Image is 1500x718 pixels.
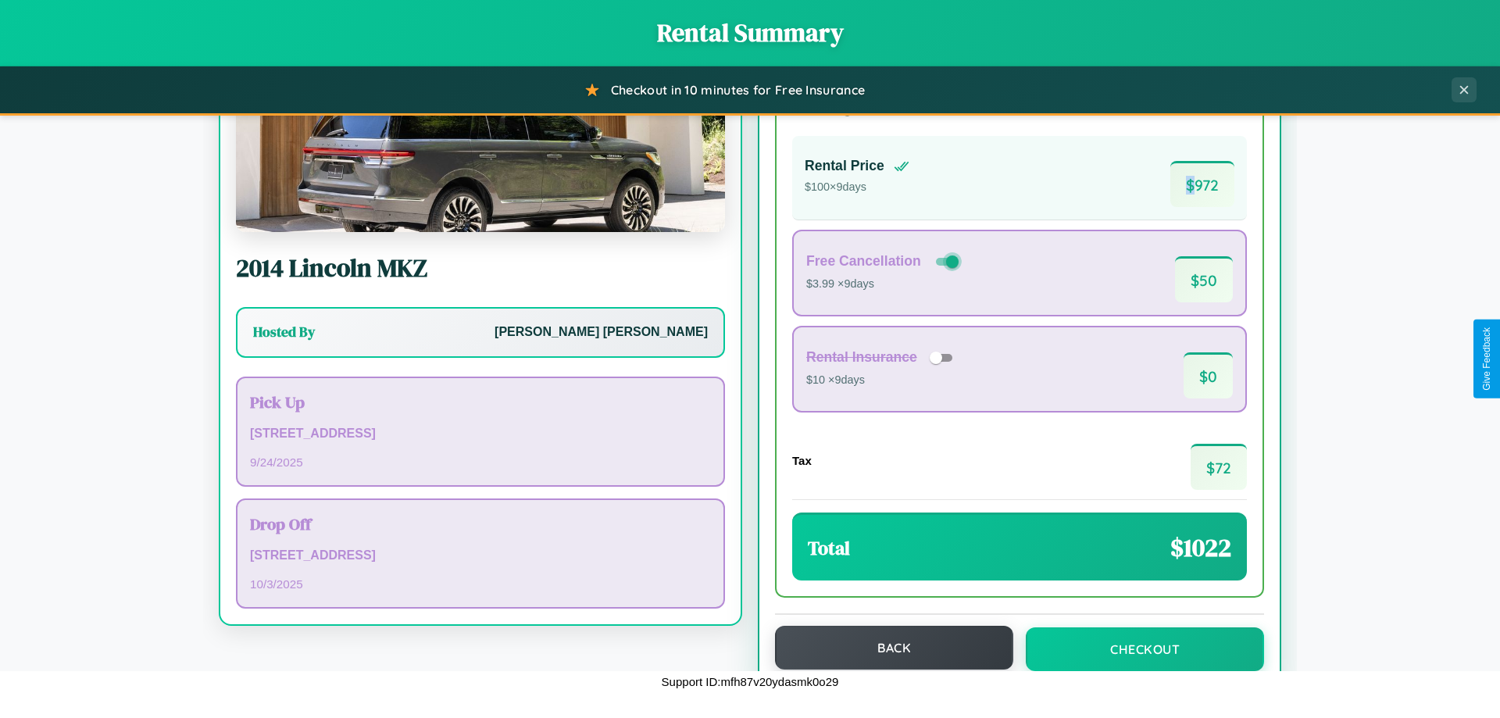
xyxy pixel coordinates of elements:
p: $10 × 9 days [806,370,958,391]
p: Support ID: mfh87v20ydasmk0o29 [662,671,839,692]
p: $3.99 × 9 days [806,274,962,295]
p: 10 / 3 / 2025 [250,573,711,595]
p: [PERSON_NAME] [PERSON_NAME] [495,321,708,344]
img: Lincoln MKZ [236,76,725,232]
h3: Total [808,535,850,561]
div: Give Feedback [1481,327,1492,391]
button: Checkout [1026,627,1264,671]
h3: Hosted By [253,323,315,341]
h4: Rental Price [805,158,884,174]
h3: Drop Off [250,513,711,535]
h4: Tax [792,454,812,467]
h4: Rental Insurance [806,349,917,366]
p: 9 / 24 / 2025 [250,452,711,473]
h2: 2014 Lincoln MKZ [236,251,725,285]
span: $ 1022 [1170,530,1231,565]
h4: Free Cancellation [806,253,921,270]
span: $ 972 [1170,161,1234,207]
p: [STREET_ADDRESS] [250,423,711,445]
h1: Rental Summary [16,16,1484,50]
p: [STREET_ADDRESS] [250,545,711,567]
p: $ 100 × 9 days [805,177,909,198]
span: Checkout in 10 minutes for Free Insurance [611,82,865,98]
h3: Pick Up [250,391,711,413]
button: Back [775,626,1013,670]
span: $ 72 [1191,444,1247,490]
span: $ 0 [1184,352,1233,398]
span: $ 50 [1175,256,1233,302]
